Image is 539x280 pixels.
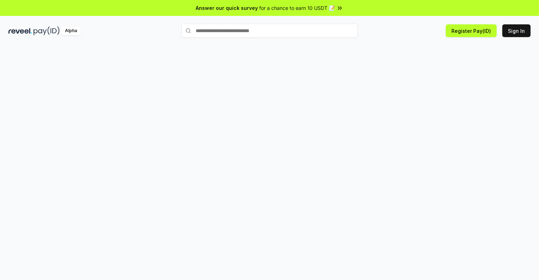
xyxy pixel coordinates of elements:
[502,24,531,37] button: Sign In
[446,24,497,37] button: Register Pay(ID)
[8,26,32,35] img: reveel_dark
[61,26,81,35] div: Alpha
[259,4,335,12] span: for a chance to earn 10 USDT 📝
[196,4,258,12] span: Answer our quick survey
[34,26,60,35] img: pay_id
